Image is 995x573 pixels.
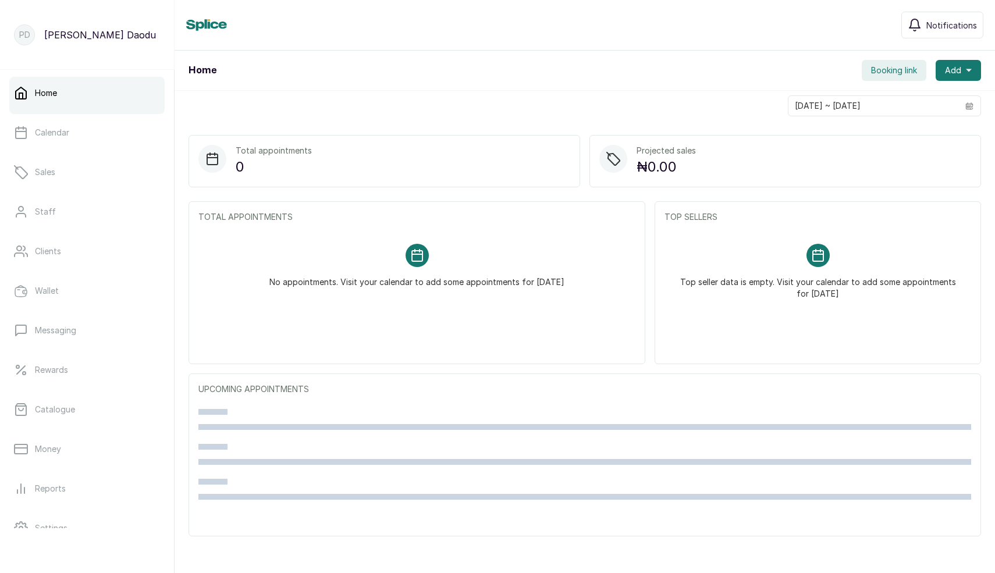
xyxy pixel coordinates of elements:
[35,522,67,534] p: Settings
[35,166,55,178] p: Sales
[35,404,75,415] p: Catalogue
[236,145,312,156] p: Total appointments
[9,116,165,149] a: Calendar
[35,325,76,336] p: Messaging
[19,29,30,41] p: PD
[35,364,68,376] p: Rewards
[9,393,165,426] a: Catalogue
[236,156,312,177] p: 0
[35,285,59,297] p: Wallet
[44,28,156,42] p: [PERSON_NAME] Daodu
[637,145,696,156] p: Projected sales
[871,65,917,76] span: Booking link
[862,60,926,81] button: Booking link
[189,63,216,77] h1: Home
[269,267,564,288] p: No appointments. Visit your calendar to add some appointments for [DATE]
[9,195,165,228] a: Staff
[9,156,165,188] a: Sales
[926,19,977,31] span: Notifications
[9,275,165,307] a: Wallet
[198,211,635,223] p: TOTAL APPOINTMENTS
[35,443,61,455] p: Money
[35,206,56,218] p: Staff
[9,354,165,386] a: Rewards
[35,245,61,257] p: Clients
[35,87,57,99] p: Home
[9,314,165,347] a: Messaging
[901,12,983,38] button: Notifications
[945,65,961,76] span: Add
[9,77,165,109] a: Home
[35,483,66,494] p: Reports
[35,127,69,138] p: Calendar
[9,235,165,268] a: Clients
[678,267,957,300] p: Top seller data is empty. Visit your calendar to add some appointments for [DATE]
[9,433,165,465] a: Money
[9,472,165,505] a: Reports
[965,102,973,110] svg: calendar
[198,383,971,395] p: UPCOMING APPOINTMENTS
[936,60,981,81] button: Add
[664,211,971,223] p: TOP SELLERS
[9,512,165,544] a: Settings
[788,96,958,116] input: Select date
[637,156,696,177] p: ₦0.00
